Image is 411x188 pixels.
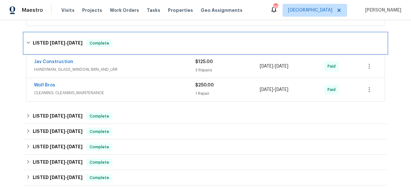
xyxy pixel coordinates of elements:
[33,39,83,47] h6: LISTED
[87,159,112,166] span: Complete
[260,87,273,92] span: [DATE]
[87,144,112,150] span: Complete
[33,143,83,151] h6: LISTED
[50,160,83,164] span: -
[195,83,214,87] span: $250.00
[87,175,112,181] span: Complete
[67,129,83,134] span: [DATE]
[273,4,278,10] div: 88
[24,109,387,124] div: LISTED [DATE]-[DATE]Complete
[260,64,273,69] span: [DATE]
[61,7,74,13] span: Visits
[275,64,288,69] span: [DATE]
[24,33,387,53] div: LISTED [DATE]-[DATE]Complete
[34,90,195,96] span: CLEANING, CLEANING_MAINTENANCE
[67,160,83,164] span: [DATE]
[87,40,112,46] span: Complete
[50,129,65,134] span: [DATE]
[50,114,83,118] span: -
[328,86,338,93] span: Paid
[34,83,55,87] a: Wolf Bros
[260,63,288,69] span: -
[24,170,387,185] div: LISTED [DATE]-[DATE]Complete
[168,7,193,13] span: Properties
[50,41,65,45] span: [DATE]
[50,114,65,118] span: [DATE]
[110,7,139,13] span: Work Orders
[50,175,83,180] span: -
[24,139,387,155] div: LISTED [DATE]-[DATE]Complete
[195,90,260,97] div: 1 Repair
[363,7,401,13] span: [PERSON_NAME]
[50,129,83,134] span: -
[50,175,65,180] span: [DATE]
[195,67,260,73] div: 3 Repairs
[195,60,213,64] span: $125.00
[67,41,83,45] span: [DATE]
[33,128,83,135] h6: LISTED
[87,113,112,119] span: Complete
[50,144,65,149] span: [DATE]
[24,124,387,139] div: LISTED [DATE]-[DATE]Complete
[260,86,288,93] span: -
[50,41,83,45] span: -
[50,160,65,164] span: [DATE]
[288,7,332,13] span: [GEOGRAPHIC_DATA]
[147,8,160,12] span: Tasks
[67,175,83,180] span: [DATE]
[67,114,83,118] span: [DATE]
[275,87,288,92] span: [DATE]
[33,174,83,182] h6: LISTED
[33,112,83,120] h6: LISTED
[50,144,83,149] span: -
[34,66,195,73] span: HANDYMAN, GLASS_WINDOW, BRN_AND_LRR
[24,155,387,170] div: LISTED [DATE]-[DATE]Complete
[201,7,242,13] span: Geo Assignments
[328,63,338,69] span: Paid
[82,7,102,13] span: Projects
[67,144,83,149] span: [DATE]
[22,7,43,13] span: Maestro
[34,60,73,64] a: Jav Construction
[87,128,112,135] span: Complete
[33,159,83,166] h6: LISTED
